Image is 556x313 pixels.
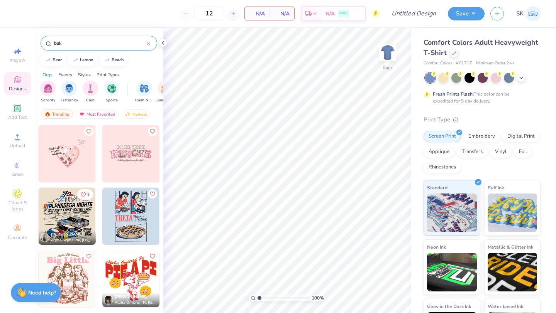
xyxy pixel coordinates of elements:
[83,81,98,103] button: filter button
[161,84,170,93] img: Game Day Image
[8,234,27,241] span: Decorate
[42,71,53,78] div: Orgs
[4,200,31,212] span: Clipart & logos
[156,81,174,103] div: filter for Game Day
[100,54,127,66] button: beach
[40,81,56,103] button: filter button
[44,84,53,93] img: Sorority Image
[104,81,119,103] button: filter button
[80,58,93,62] div: lemon
[102,188,159,245] img: b99fc1fb-1c11-4582-b975-36e5c2372bd7
[448,7,485,20] button: Save
[135,98,153,103] span: Rush & Bid
[104,58,110,62] img: trend_line.gif
[115,300,156,306] span: Alpha Omicron Pi, [GEOGRAPHIC_DATA][US_STATE]
[424,60,452,67] span: Comfort Colors
[104,295,113,305] img: Avatar
[125,111,131,117] img: Newest.gif
[383,64,393,71] div: Back
[514,146,532,158] div: Foil
[51,237,93,243] span: Alpha Sigma Phi, [US_STATE][GEOGRAPHIC_DATA]
[490,146,512,158] div: Vinyl
[424,162,461,173] div: Rhinestones
[9,86,26,92] span: Designs
[41,109,73,119] div: Trending
[95,125,153,182] img: 4d4467cd-5edd-409b-a867-bad3226e8b6e
[39,250,96,307] img: dce8734a-67a1-4781-9758-1ab7f32f4438
[424,146,454,158] div: Applique
[8,57,27,63] span: Image AI
[61,81,78,103] button: filter button
[72,58,78,62] img: trend_line.gif
[427,302,471,310] span: Glow in the Dark Ink
[61,98,78,103] span: Fraternity
[456,60,472,67] span: # C1717
[274,10,290,18] span: N/A
[86,98,95,103] span: Club
[12,171,24,177] span: Greek
[427,194,477,232] img: Standard
[84,127,93,136] button: Like
[488,253,537,291] img: Metallic & Glitter Ink
[488,194,537,232] img: Puff Ink
[135,81,153,103] div: filter for Rush & Bid
[156,81,174,103] button: filter button
[83,81,98,103] div: filter for Club
[44,111,51,117] img: trending.gif
[159,125,216,182] img: af19184b-7250-4906-813b-f3e92cf31270
[95,188,153,245] img: a31e573c-4f50-43f2-b2f5-0c06016f8784
[249,10,265,18] span: N/A
[502,131,540,142] div: Digital Print
[194,7,224,20] input: – –
[95,250,153,307] img: 2e0d3832-7885-4fee-a853-f61680580c52
[10,143,25,149] span: Upload
[424,115,541,124] div: Print Type
[102,125,159,182] img: 654314da-02c7-4f90-a2f5-a9ad584a066e
[40,81,56,103] div: filter for Sorority
[61,81,78,103] div: filter for Fraternity
[525,6,541,21] img: Sophia Karamanoukian
[8,114,27,120] span: Add Text
[40,233,49,242] img: Avatar
[457,146,488,158] div: Transfers
[325,10,335,18] span: N/A
[39,125,96,182] img: 03a173bc-10ce-45f8-a933-c01f04f49fe3
[78,71,91,78] div: Styles
[488,243,533,251] span: Metallic & Glitter Ink
[433,91,528,104] div: This color can be expedited for 5 day delivery.
[463,131,500,142] div: Embroidery
[65,84,73,93] img: Fraternity Image
[516,6,541,21] a: SK
[86,84,95,93] img: Club Image
[385,6,442,21] input: Untitled Design
[135,81,153,103] button: filter button
[156,98,174,103] span: Game Day
[427,253,477,291] img: Neon Ink
[427,243,446,251] span: Neon Ink
[102,250,159,307] img: a6b8eaf1-b72f-4585-bbc3-e96772f7e82d
[312,294,324,301] span: 100 %
[45,58,51,62] img: trend_line.gif
[75,109,119,119] div: Most Favorited
[39,188,96,245] img: fe64a394-9535-4e4e-a95b-2ff09874882d
[28,289,56,296] strong: Need help?
[41,98,55,103] span: Sorority
[53,58,62,62] div: bear
[339,11,347,16] span: FREE
[148,127,157,136] button: Like
[51,232,83,237] span: [PERSON_NAME]
[97,71,120,78] div: Print Types
[87,193,90,197] span: 5
[380,45,395,60] img: Back
[112,58,124,62] div: beach
[121,109,151,119] div: Newest
[159,250,216,307] img: dadf5d63-c402-4a98-9284-a6b0dc078784
[159,188,216,245] img: 226019c6-0e10-451e-8e0c-061e9ea88e76
[427,183,448,192] span: Standard
[79,111,85,117] img: most_fav.gif
[476,60,515,67] span: Minimum Order: 24 +
[488,183,504,192] span: Puff Ink
[58,71,72,78] div: Events
[148,189,157,199] button: Like
[107,84,116,93] img: Sports Image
